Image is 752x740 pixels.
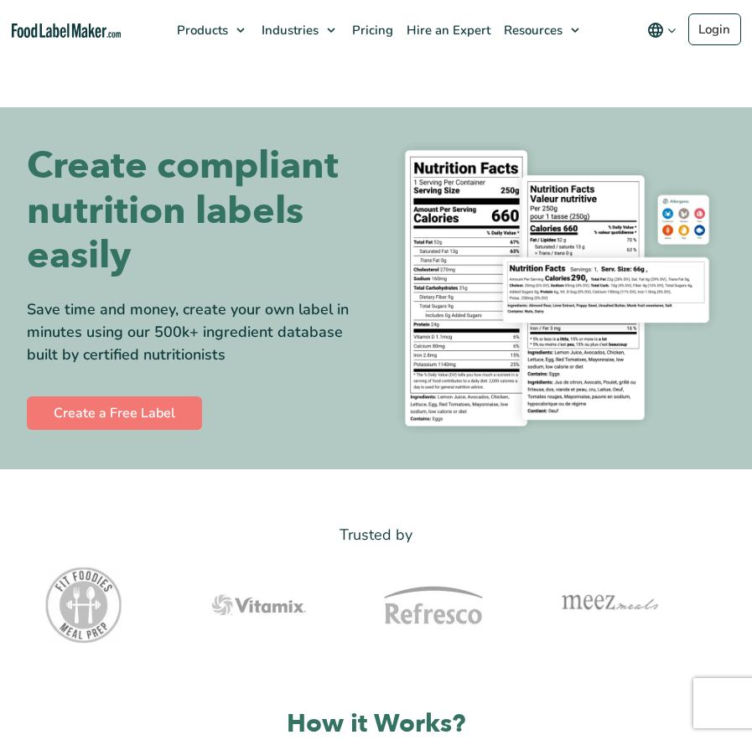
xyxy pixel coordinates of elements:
[402,22,492,39] span: Hire an Expert
[688,13,741,45] a: Login
[257,22,320,39] span: Industries
[347,22,395,39] span: Pricing
[27,707,725,740] h2: How it Works?
[27,396,202,430] a: Create a Free Label
[27,523,725,547] p: Trusted by
[27,298,364,366] div: Save time and money, create your own label in minutes using our 500k+ ingredient database built b...
[499,22,564,39] span: Resources
[172,22,230,39] span: Products
[27,143,364,278] h1: Create compliant nutrition labels easily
